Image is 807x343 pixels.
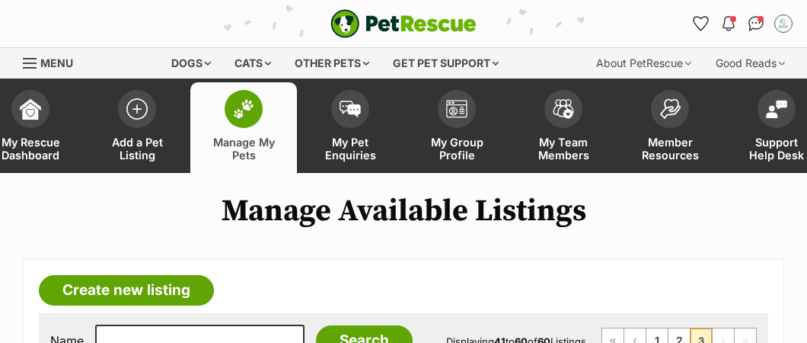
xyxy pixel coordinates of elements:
[316,136,384,162] span: My Pet Enquiries
[617,82,723,173] a: Member Resources
[529,136,598,162] span: My Team Members
[23,48,84,75] a: Menu
[776,16,791,31] img: Ann Hyde profile pic
[161,48,222,79] div: Dogs
[766,100,787,118] img: help-desk-icon-fdf02630f3aa405de69fd3d07c3f3aa587a6932b1a1747fa1d2bba05be0121f9.svg
[284,48,380,79] div: Other pets
[40,56,73,69] span: Menu
[382,48,509,79] div: Get pet support
[636,136,704,162] span: Member Resources
[585,48,702,79] div: About PetRescue
[330,9,477,38] img: logo-e224e6f780fb5917bec1dbf3a21bbac754714ae5b6737aabdf751b685950b380.svg
[771,11,796,36] button: My account
[716,11,741,36] button: Notifications
[330,9,477,38] a: PetRescue
[748,16,764,31] img: chat-41dd97257d64d25036548639549fe6c8038ab92f7586957e7f3b1b290dea8141.svg
[403,82,510,173] a: My Group Profile
[722,16,735,31] img: notifications-46538b983faf8c2785f20acdc204bb7945ddae34d4c08c2a6579f10ce5e182be.svg
[659,98,681,119] img: member-resources-icon-8e73f808a243e03378d46382f2149f9095a855e16c252ad45f914b54edf8863c.svg
[744,11,768,36] a: Conversations
[446,100,467,118] img: group-profile-icon-3fa3cf56718a62981997c0bc7e787c4b2cf8bcc04b72c1350f741eb67cf2f40e.svg
[689,11,713,36] a: Favourites
[553,99,574,119] img: team-members-icon-5396bd8760b3fe7c0b43da4ab00e1e3bb1a5d9ba89233759b79545d2d3fc5d0d.svg
[233,99,254,119] img: manage-my-pets-icon-02211641906a0b7f246fdf0571729dbe1e7629f14944591b6c1af311fb30b64b.svg
[340,101,361,117] img: pet-enquiries-icon-7e3ad2cf08bfb03b45e93fb7055b45f3efa6380592205ae92323e6603595dc1f.svg
[689,11,796,36] ul: Account quick links
[103,136,171,162] span: Add a Pet Listing
[224,48,282,79] div: Cats
[423,136,491,162] span: My Group Profile
[84,82,190,173] a: Add a Pet Listing
[297,82,403,173] a: My Pet Enquiries
[209,136,278,162] span: Manage My Pets
[190,82,297,173] a: Manage My Pets
[39,275,214,306] a: Create new listing
[20,98,41,120] img: dashboard-icon-eb2f2d2d3e046f16d808141f083e7271f6b2e854fb5c12c21221c1fb7104beca.svg
[705,48,796,79] div: Good Reads
[126,98,148,120] img: add-pet-listing-icon-0afa8454b4691262ce3f59096e99ab1cd57d4a30225e0717b998d2c9b9846f56.svg
[510,82,617,173] a: My Team Members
